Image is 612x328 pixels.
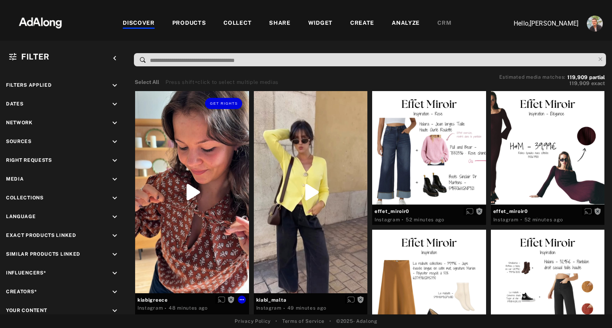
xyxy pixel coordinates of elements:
a: Privacy Policy [235,318,271,325]
span: · [283,305,285,312]
span: Media [6,176,24,182]
button: Enable diffusion on this media [215,296,227,304]
button: Get rights [205,98,242,109]
span: 119,909 [569,80,590,86]
i: keyboard_arrow_down [110,119,119,127]
button: 119,909partial [567,76,605,80]
i: keyboard_arrow_down [110,231,119,240]
i: keyboard_arrow_down [110,269,119,278]
span: Dates [6,101,24,107]
p: Hello, [PERSON_NAME] [498,19,578,28]
div: WIDGET [308,19,333,28]
span: Rights not requested [476,208,483,214]
span: • [275,318,277,325]
img: ACg8ocLjEk1irI4XXb49MzUGwa4F_C3PpCyg-3CPbiuLEZrYEA=s96-c [587,16,603,32]
span: Rights not requested [357,297,364,302]
span: • [329,318,331,325]
i: keyboard_arrow_down [110,213,119,221]
span: · [402,217,404,223]
span: Creators* [6,289,37,294]
button: Enable diffusion on this media [345,296,357,304]
span: Rights not requested [594,208,601,214]
img: 63233d7d88ed69de3c212112c67096b6.png [5,10,76,34]
span: Your Content [6,308,47,313]
time: 2025-10-01T08:02:30.000Z [169,305,208,311]
i: keyboard_arrow_down [110,194,119,203]
div: COLLECT [223,19,251,28]
time: 2025-10-01T07:58:07.000Z [406,217,445,223]
span: Filter [21,52,50,62]
div: ANALYZE [392,19,420,28]
div: SHARE [269,19,291,28]
span: Similar Products Linked [6,251,80,257]
span: Language [6,214,36,219]
span: · [520,217,522,223]
span: · [165,305,167,312]
div: Press shift+click to select multiple medias [165,78,279,86]
button: Enable diffusion on this media [464,207,476,215]
div: CRM [437,19,451,28]
div: PRODUCTS [172,19,206,28]
button: Select All [135,78,159,86]
span: Collections [6,195,44,201]
button: Account settings [585,14,605,34]
span: 119,909 [567,74,588,80]
span: Rights not requested [227,297,235,302]
div: Instagram [493,216,518,223]
span: © 2025 - Adalong [336,318,377,325]
i: keyboard_arrow_down [110,156,119,165]
span: Estimated media matches: [499,74,566,80]
span: Get rights [210,101,238,105]
i: keyboard_arrow_down [110,175,119,184]
i: keyboard_arrow_down [110,100,119,109]
div: Instagram [138,304,163,312]
time: 2025-10-01T07:58:07.000Z [524,217,563,223]
span: Influencers* [6,270,46,276]
div: CREATE [350,19,374,28]
span: Network [6,120,33,125]
div: Instagram [375,216,400,223]
span: Sources [6,139,32,144]
button: Enable diffusion on this media [582,207,594,215]
a: Terms of Service [282,318,325,325]
span: effet_miroir0 [375,208,484,215]
i: keyboard_arrow_down [110,250,119,259]
span: effet_miroir0 [493,208,602,215]
time: 2025-10-01T08:01:07.000Z [287,305,327,311]
div: DISCOVER [123,19,155,28]
div: Instagram [256,304,281,312]
span: Filters applied [6,82,52,88]
span: kiabi_malta [256,296,365,304]
span: Exact Products Linked [6,233,76,238]
button: 119,909exact [499,80,605,87]
span: Right Requests [6,157,52,163]
i: keyboard_arrow_down [110,306,119,315]
i: keyboard_arrow_down [110,288,119,296]
i: keyboard_arrow_down [110,137,119,146]
i: keyboard_arrow_left [110,54,119,63]
span: kiabigreece [138,296,247,304]
i: keyboard_arrow_down [110,81,119,90]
